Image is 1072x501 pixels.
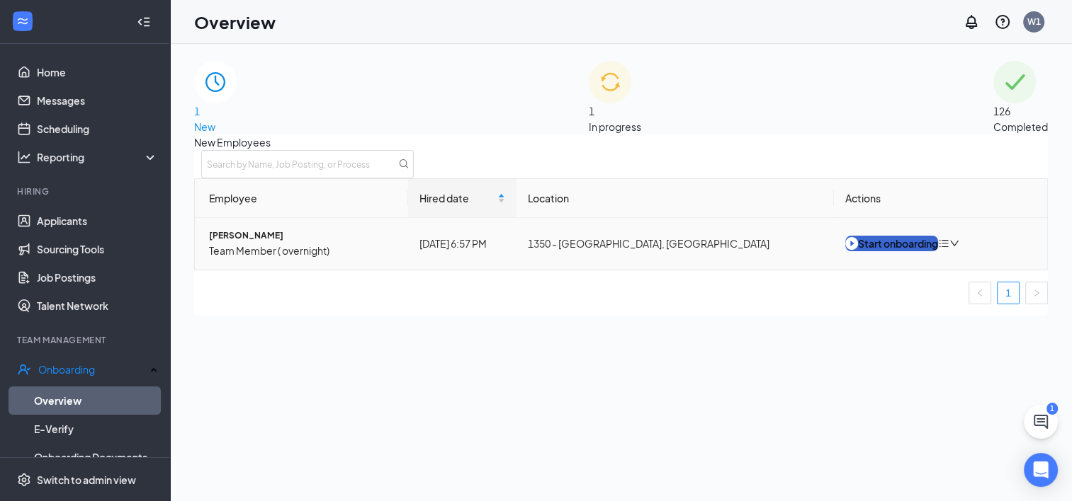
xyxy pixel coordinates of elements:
[195,179,408,218] th: Employee
[994,13,1011,30] svg: QuestionInfo
[419,236,505,251] div: [DATE] 6:57 PM
[517,179,835,218] th: Location
[37,115,158,143] a: Scheduling
[993,103,1048,119] span: 126
[37,263,158,292] a: Job Postings
[834,179,1047,218] th: Actions
[963,13,980,30] svg: Notifications
[1024,453,1058,487] div: Open Intercom Messenger
[137,15,151,29] svg: Collapse
[37,58,158,86] a: Home
[209,243,397,258] span: Team Member ( overnight)
[1025,282,1048,304] li: Next Page
[1024,405,1058,439] button: ChatActive
[998,282,1019,304] a: 1
[419,190,495,206] span: Hired date
[976,289,984,297] span: left
[17,473,31,487] svg: Settings
[37,207,158,235] a: Applicants
[194,103,237,119] span: 1
[949,238,959,248] span: down
[209,229,397,243] span: [PERSON_NAME]
[194,120,215,133] span: New
[37,473,136,487] div: Switch to admin view
[16,14,30,28] svg: WorkstreamLogo
[1027,16,1041,28] div: W1
[34,443,158,471] a: Onboarding Documents
[589,120,641,133] span: In progress
[517,218,835,270] td: 1350 - [GEOGRAPHIC_DATA], [GEOGRAPHIC_DATA]
[1032,413,1049,430] svg: ChatActive
[201,150,414,178] input: Search by Name, Job Posting, or Process
[993,120,1048,133] span: Completed
[969,282,991,304] button: left
[938,238,949,249] span: bars
[17,334,155,346] div: Team Management
[38,362,146,376] div: Onboarding
[1032,289,1041,297] span: right
[845,236,938,251] button: Start onboarding
[17,150,31,164] svg: Analysis
[17,185,155,197] div: Hiring
[34,386,158,415] a: Overview
[1046,403,1058,415] div: 1
[194,134,1048,150] span: New Employees
[194,10,276,34] h1: Overview
[37,235,158,263] a: Sourcing Tools
[997,282,1020,304] li: 1
[37,292,158,320] a: Talent Network
[1025,282,1048,304] button: right
[17,362,31,376] svg: UserCheck
[34,415,158,443] a: E-Verify
[37,150,159,164] div: Reporting
[589,103,641,119] span: 1
[37,86,158,115] a: Messages
[969,282,991,304] li: Previous Page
